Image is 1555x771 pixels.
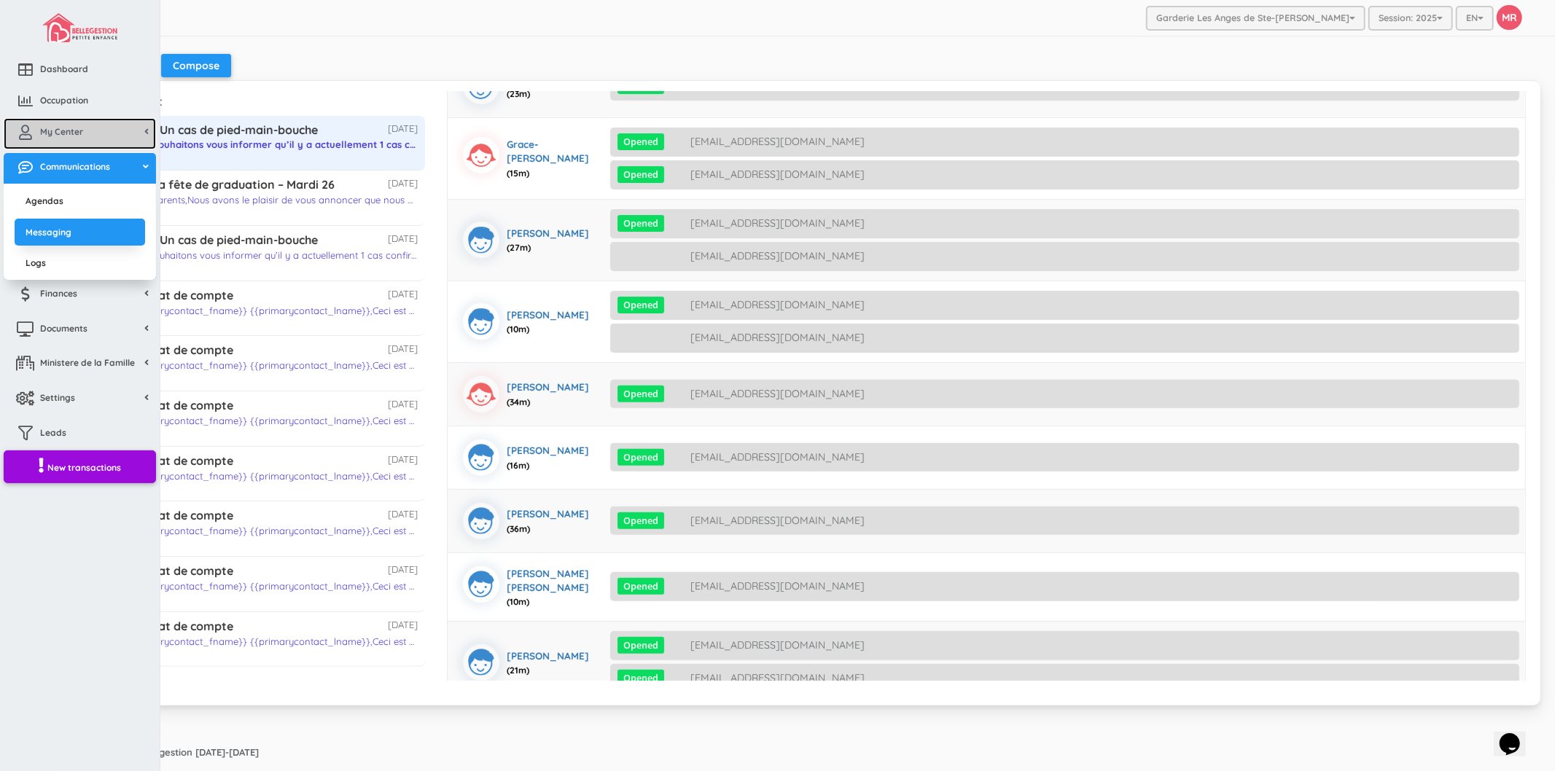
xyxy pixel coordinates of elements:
[47,461,121,474] span: New transactions
[40,287,77,300] span: Finances
[507,168,529,179] span: (15m)
[690,249,865,264] div: [EMAIL_ADDRESS][DOMAIN_NAME]
[4,349,156,380] a: Ministere de la Famille
[507,137,589,179] div: Grace-[PERSON_NAME]
[4,153,156,184] a: Communications
[507,460,529,471] span: (16m)
[463,566,499,603] img: boyicon.svg
[87,176,335,193] div: Invitation à la fête de graduation – Mardi 26
[690,331,865,345] div: [EMAIL_ADDRESS][DOMAIN_NAME]
[463,644,499,681] img: boyicon.svg
[617,578,664,595] span: Opened
[617,297,664,313] span: Opened
[80,95,425,109] h3: Messages sent
[87,524,418,536] div: Bonjour {{primarycontact_fname}} {{primarycontact_lname}},Ceci est un courriel automatisé.Veuille...
[459,133,593,183] a: Grace-[PERSON_NAME](15m)
[87,232,318,248] div: IMPORTANT: Un cas de pied-main-bouche
[507,665,529,676] span: (21m)
[617,385,664,402] span: Opened
[15,249,145,276] a: Logs
[87,304,418,316] div: Bonjour {{primarycontact_fname}} {{primarycontact_lname}},Ceci est un courriel automatisé.Veuille...
[87,482,418,496] div: Recipients: 2
[388,176,418,193] div: [DATE]
[690,168,865,182] div: [EMAIL_ADDRESS][DOMAIN_NAME]
[617,166,664,183] span: Opened
[459,563,593,612] a: [PERSON_NAME] [PERSON_NAME](10m)
[4,419,156,450] a: Leads
[4,118,156,149] a: My Center
[87,193,418,206] div: Bonjour chers parents,Nous avons le plaisir de vous annoncer que nous organiserons une fête spéci...
[507,303,589,340] div: [PERSON_NAME]
[87,618,233,635] div: Garderie - État de compte
[87,469,418,482] div: Bonjour {{primarycontact_fname}} {{primarycontact_lname}},Ceci est un courriel automatisé.Veuille...
[388,342,418,359] div: [DATE]
[1494,713,1540,756] iframe: chat widget
[15,219,145,246] a: Messaging
[690,298,865,313] div: [EMAIL_ADDRESS][DOMAIN_NAME]
[463,503,499,539] img: boyicon.svg
[388,122,418,138] div: [DATE]
[617,637,664,654] span: Opened
[459,218,593,262] a: [PERSON_NAME](27m)
[459,300,593,343] a: [PERSON_NAME](10m)
[388,287,418,304] div: [DATE]
[463,439,499,476] img: boyicon.svg
[87,122,318,138] div: IMPORTANT: Un cas de pied-main-bouche
[690,387,865,402] div: [EMAIL_ADDRESS][DOMAIN_NAME]
[4,55,156,87] a: Dashboard
[87,248,418,261] div: Bonjour,Nous souhaitons vous informer qu’il y a actuellement 1 cas confirmés de pied-main-bouche....
[87,397,233,414] div: Garderie - État de compte
[87,414,418,426] div: Bonjour {{primarycontact_fname}} {{primarycontact_lname}},Ceci est un courriel automatisé.Veuille...
[459,372,593,416] a: [PERSON_NAME](34m)
[87,426,418,440] div: Recipients: 27
[617,449,664,466] span: Opened
[161,54,231,77] button: Compose
[463,137,499,173] img: girlicon.svg
[507,88,530,99] span: (23m)
[87,371,418,385] div: Recipients: 30
[4,450,156,483] a: New transactions
[507,523,530,534] span: (36m)
[42,13,117,42] img: image
[507,222,589,258] div: [PERSON_NAME]
[4,384,156,415] a: Settings
[507,376,589,412] div: [PERSON_NAME]
[690,514,865,528] div: [EMAIL_ADDRESS][DOMAIN_NAME]
[459,499,593,543] a: [PERSON_NAME](36m)
[87,342,233,359] div: Garderie - État de compte
[507,242,531,253] span: (27m)
[690,135,865,149] div: [EMAIL_ADDRESS][DOMAIN_NAME]
[617,670,664,686] span: Opened
[87,592,418,606] div: Recipients: 35
[459,641,593,684] a: [PERSON_NAME](21m)
[87,138,418,150] div: Bonjour,Nous souhaitons vous informer qu’il y a actuellement 1 cas confirmés de pied-main-bouche....
[388,563,418,579] div: [DATE]
[690,216,865,231] div: [EMAIL_ADDRESS][DOMAIN_NAME]
[507,596,529,607] span: (10m)
[388,232,418,248] div: [DATE]
[77,746,259,758] strong: Copyright © Bellegestion [DATE]-[DATE]
[463,222,499,258] img: boyicon.svg
[388,507,418,524] div: [DATE]
[87,507,233,524] div: Garderie - État de compte
[507,396,530,407] span: (34m)
[87,287,233,304] div: Garderie - État de compte
[40,125,83,138] span: My Center
[87,453,233,469] div: Garderie - État de compte
[617,215,664,232] span: Opened
[507,503,589,539] div: [PERSON_NAME]
[459,436,593,480] a: [PERSON_NAME](16m)
[40,391,75,404] span: Settings
[87,316,418,330] div: Recipients: 15
[4,87,156,118] a: Occupation
[15,187,145,214] a: Agendas
[87,359,418,371] div: Bonjour {{primarycontact_fname}} {{primarycontact_lname}},Ceci est un courriel automatisé.Veuille...
[690,671,865,686] div: [EMAIL_ADDRESS][DOMAIN_NAME]
[388,397,418,414] div: [DATE]
[87,647,418,661] div: Recipients: 3
[87,537,418,551] div: Recipients: 0
[463,376,499,412] img: girlicon.svg
[388,453,418,469] div: [DATE]
[4,315,156,346] a: Documents
[690,579,865,594] div: [EMAIL_ADDRESS][DOMAIN_NAME]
